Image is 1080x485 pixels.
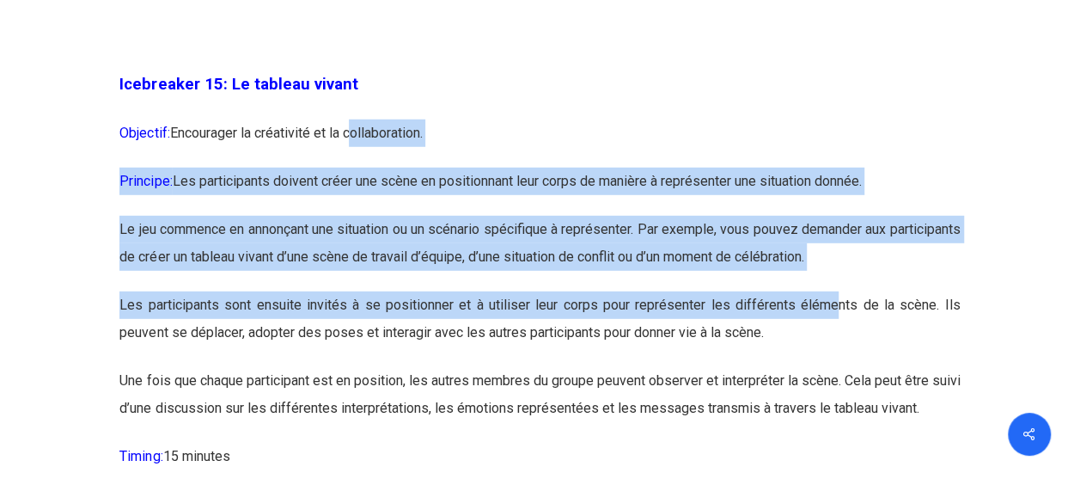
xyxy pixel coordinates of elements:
[119,367,960,443] p: Une fois que chaque participant est en position, les autres membres du groupe peuvent observer et...
[119,448,162,464] span: Timing:
[119,75,357,94] span: Icebreaker 15: Le tableau vivant
[119,120,960,168] p: Encourager la créativité et la collaboration.
[119,168,960,216] p: Les participants doivent créer une scène en positionnant leur corps de manière à représenter une ...
[119,216,960,292] p: Le jeu commence en annonçant une situation ou un scénario spécifique à représenter. Par exemple, ...
[119,125,169,141] span: Objectif:
[119,292,960,367] p: Les participants sont ensuite invités à se positionner et à utiliser leur corps pour représenter ...
[119,173,172,189] span: Principe:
